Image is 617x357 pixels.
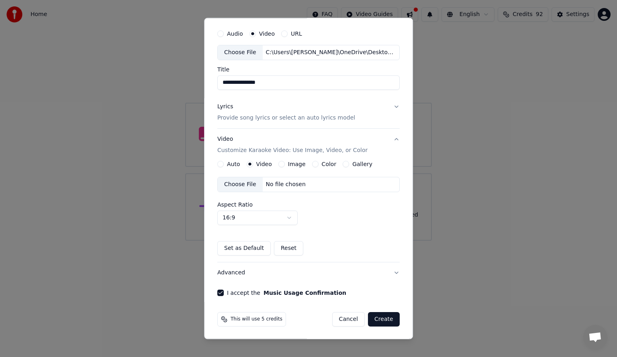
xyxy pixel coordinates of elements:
button: Reset [274,241,303,256]
label: Video [256,161,272,167]
button: LyricsProvide song lyrics or select an auto lyrics model [217,96,400,128]
button: Advanced [217,262,400,283]
button: I accept the [264,290,346,296]
label: Aspect Ratio [217,202,400,207]
label: Audio [227,31,243,37]
label: Image [288,161,306,167]
div: VideoCustomize Karaoke Video: Use Image, Video, or Color [217,161,400,262]
label: Color [322,161,337,167]
button: VideoCustomize Karaoke Video: Use Image, Video, or Color [217,129,400,161]
label: Title [217,67,400,72]
p: Provide song lyrics or select an auto lyrics model [217,114,355,122]
label: Auto [227,161,240,167]
div: C:\Users\[PERSON_NAME]\OneDrive\Desktop\[PERSON_NAME] Đợi Chờ.mp4 [263,49,399,57]
div: No file chosen [263,181,309,189]
span: This will use 5 credits [231,316,282,323]
p: Customize Karaoke Video: Use Image, Video, or Color [217,146,368,154]
button: Cancel [332,312,365,327]
div: Lyrics [217,103,233,111]
label: URL [291,31,302,37]
div: Choose File [218,177,263,192]
label: Gallery [352,161,372,167]
label: I accept the [227,290,346,296]
button: Create [368,312,400,327]
label: Video [259,31,275,37]
button: Set as Default [217,241,271,256]
div: Choose File [218,46,263,60]
div: Video [217,135,368,154]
